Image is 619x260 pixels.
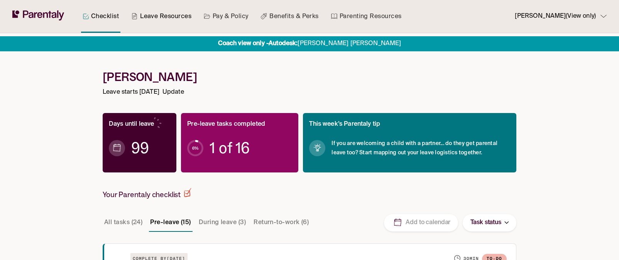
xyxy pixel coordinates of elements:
[149,213,192,232] button: Pre-leave (15)
[103,213,144,232] button: All tasks (24)
[218,41,298,47] strong: Coach view only - Autodesk :
[109,119,154,130] p: Days until leave
[103,70,516,84] h1: [PERSON_NAME]
[103,213,312,232] div: Task stage tabs
[218,39,401,49] p: [PERSON_NAME] [PERSON_NAME]
[103,87,159,98] p: Leave starts [DATE]
[515,11,596,22] p: [PERSON_NAME] (View only)
[252,213,310,232] button: Return-to-work (6)
[162,87,184,98] p: Update
[470,218,501,228] p: Task status
[103,188,191,199] h2: Your Parentaly checklist
[463,214,516,231] button: Task status
[210,144,250,152] span: 1 of 16
[331,139,510,157] span: If you are welcoming a child with a partner... do they get parental leave too? Start mapping out ...
[197,213,247,232] button: During leave (3)
[131,144,149,152] span: 99
[187,119,265,130] p: Pre-leave tasks completed
[309,119,380,130] p: This week’s Parentaly tip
